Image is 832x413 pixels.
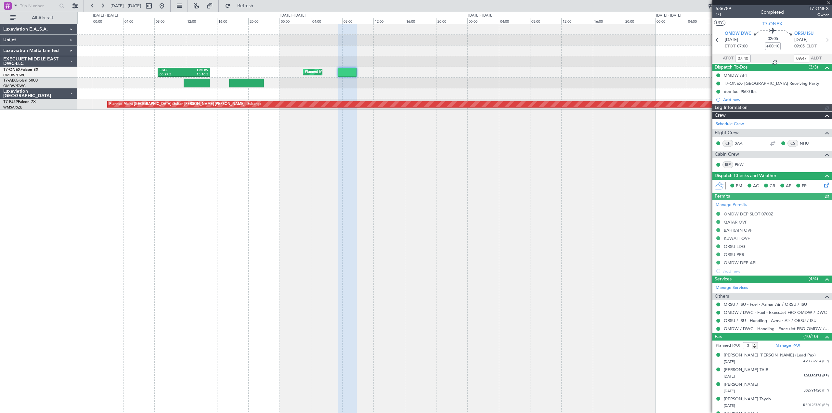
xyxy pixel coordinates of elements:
button: UTC [714,20,725,26]
a: OMDW / DWC - Handling - ExecuJet FBO OMDW / DWC [724,326,829,331]
a: WMSA/SZB [3,105,22,110]
div: OMDW [184,68,208,73]
div: 08:00 [530,18,561,24]
div: 00:00 [92,18,123,24]
input: Trip Number [20,1,57,11]
div: 04:00 [499,18,530,24]
a: SAA [735,140,749,146]
span: (4/4) [809,275,818,282]
span: Flight Crew [715,129,739,137]
div: [PERSON_NAME] TAIB [724,367,768,373]
span: ELDT [806,43,817,50]
div: [DATE] - [DATE] [656,13,681,19]
div: [DATE] - [DATE] [280,13,305,19]
div: Planned Maint [GEOGRAPHIC_DATA] (Sultan [PERSON_NAME] [PERSON_NAME] - Subang) [109,99,261,109]
span: [DATE] [724,359,735,364]
div: 20:00 [436,18,467,24]
span: [DATE] [724,374,735,379]
a: NHU [800,140,814,146]
div: dep fuel 9500 lbs [724,89,757,94]
a: Schedule Crew [716,121,744,127]
div: Completed [760,9,784,16]
span: 09:05 [794,43,805,50]
div: [DATE] - [DATE] [468,13,493,19]
span: 02:05 [768,36,778,42]
div: [PERSON_NAME] [724,381,758,388]
div: CS [787,140,798,147]
a: T7-ONEXFalcon 8X [3,68,38,72]
span: Crew [715,112,726,119]
span: ORSU ISU [794,31,813,37]
a: OMDW / DWC - Fuel - ExecuJet FBO OMDW / DWC [724,310,827,315]
div: 12:00 [561,18,592,24]
span: ATOT [723,55,734,62]
a: T7-AIXGlobal 5000 [3,79,38,83]
span: Services [715,276,732,283]
span: 536789 [716,5,731,12]
a: Manage PAX [775,342,800,349]
div: OMDW API [724,72,747,78]
span: T7-AIX [3,79,16,83]
div: 00:00 [655,18,686,24]
button: All Aircraft [7,13,71,23]
div: CP [722,140,733,147]
div: 16:00 [217,18,248,24]
div: 08:27 Z [160,72,184,77]
span: T7-ONEX [762,20,782,27]
div: T7-ONEX- [GEOGRAPHIC_DATA] Receiving Party [724,81,819,86]
span: ETOT [725,43,735,50]
span: B02791420 (PP) [803,388,829,394]
div: 08:00 [342,18,373,24]
span: FP [802,183,807,189]
span: (3/3) [809,64,818,71]
div: 04:00 [311,18,342,24]
span: CR [770,183,775,189]
span: [DATE] [724,389,735,394]
span: B03850878 (PP) [803,373,829,379]
span: Refresh [232,4,259,8]
span: Cabin Crew [715,151,739,158]
div: 04:00 [123,18,154,24]
span: AF [786,183,791,189]
div: 12:00 [373,18,405,24]
div: [PERSON_NAME] Tayeb [724,396,771,403]
span: Dispatch Checks and Weather [715,172,776,180]
a: ORSU / ISU - Fuel - Azmar Air / ORSU / ISU [724,302,807,307]
div: 16:00 [593,18,624,24]
div: 20:00 [248,18,279,24]
span: Dispatch To-Dos [715,64,747,71]
div: 08:00 [154,18,186,24]
a: T7-PJ29Falcon 7X [3,100,36,104]
div: [DATE] - [DATE] [93,13,118,19]
a: EKW [735,162,749,168]
span: 07:00 [737,43,747,50]
span: [DATE] [724,403,735,408]
div: EGLF [160,68,184,73]
span: T7-PJ29 [3,100,18,104]
div: [PERSON_NAME] [PERSON_NAME] (Lead Pax) [724,352,816,359]
a: OMDW/DWC [3,73,26,78]
div: Planned Maint Dubai (Al Maktoum Intl) [305,67,369,77]
span: Owner [809,12,829,18]
label: Planned PAX [716,342,740,349]
a: Manage Services [716,285,748,291]
span: AC [753,183,759,189]
span: [DATE] [794,37,808,43]
span: (10/10) [803,333,818,340]
span: PM [736,183,742,189]
div: 16:00 [405,18,436,24]
a: OMDW/DWC [3,84,26,88]
span: T7-ONEX [809,5,829,12]
span: Others [715,293,729,300]
span: All Aircraft [17,16,69,20]
span: 1/1 [716,12,731,18]
span: T7-ONEX [3,68,20,72]
div: 00:00 [467,18,499,24]
div: 04:00 [687,18,718,24]
div: Add new [723,97,829,102]
span: [DATE] - [DATE] [110,3,141,9]
div: 20:00 [624,18,655,24]
div: 12:00 [186,18,217,24]
span: [DATE] [725,37,738,43]
span: RE0125730 (PP) [803,403,829,408]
